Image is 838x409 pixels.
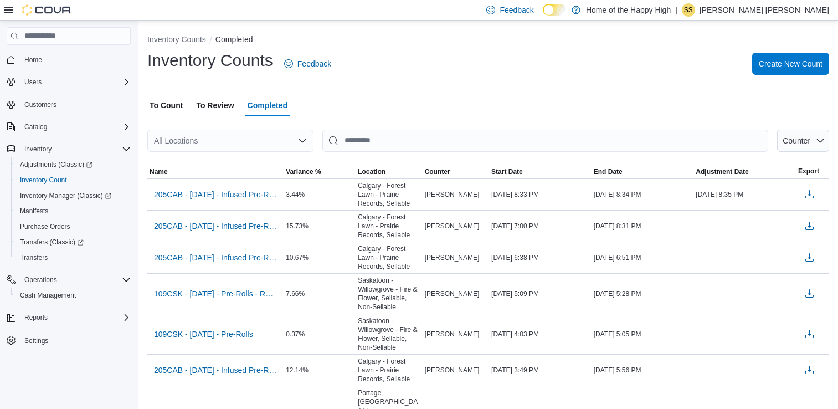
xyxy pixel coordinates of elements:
span: Purchase Orders [20,222,70,231]
span: [PERSON_NAME] [425,190,480,199]
span: 205CAB - [DATE] - Infused Pre-Rolls - Recount [154,252,277,263]
a: Cash Management [16,289,80,302]
button: 205CAB - [DATE] - Infused Pre-Rolls - Recount [150,249,281,266]
span: 205CAB - [DATE] - Infused Pre-Rolls [154,365,277,376]
button: Home [2,52,135,68]
button: 205CAB - [DATE] - Infused Pre-Rolls [150,362,281,379]
span: Inventory [24,145,52,154]
span: Cash Management [16,289,131,302]
div: [DATE] 5:09 PM [489,287,592,300]
span: To Count [150,94,183,116]
span: Home [24,55,42,64]
span: [PERSON_NAME] [425,330,480,339]
a: Feedback [280,53,336,75]
div: [DATE] 8:31 PM [592,219,694,233]
span: Transfers [20,253,48,262]
button: Open list of options [298,136,307,145]
span: Counter [783,136,810,145]
span: Catalog [24,122,47,131]
span: Settings [24,336,48,345]
span: Catalog [20,120,131,134]
button: 109CSK - [DATE] - Pre-Rolls - Recount [150,285,281,302]
span: Name [150,167,168,176]
span: Users [24,78,42,86]
button: Purchase Orders [11,219,135,234]
span: 109CSK - [DATE] - Pre-Rolls - Recount [154,288,277,299]
span: Completed [248,94,287,116]
div: 7.66% [284,287,356,300]
span: Purchase Orders [16,220,131,233]
button: Name [147,165,284,178]
div: [DATE] 3:49 PM [489,364,592,377]
a: Transfers [16,251,52,264]
button: Cash Management [11,288,135,303]
span: Create New Count [759,58,822,69]
span: Variance % [286,167,321,176]
p: | [675,3,677,17]
button: Location [356,165,422,178]
a: Transfers (Classic) [11,234,135,250]
a: Manifests [16,204,53,218]
span: Adjustments (Classic) [16,158,131,171]
span: 205CAB - [DATE] - Infused Pre-Rolls - Recount - Recount [154,221,277,232]
div: 12.14% [284,364,356,377]
div: 3.44% [284,188,356,201]
button: Catalog [2,119,135,135]
div: Calgary - Forest Lawn - Prairie Records, Sellable [356,211,422,242]
p: Home of the Happy High [586,3,671,17]
div: Saskatoon - Willowgrove - Fire & Flower, Sellable, Non-Sellable [356,274,422,314]
span: Users [20,75,131,89]
span: To Review [196,94,234,116]
span: Location [358,167,385,176]
button: Counter [777,130,829,152]
span: Counter [425,167,450,176]
div: Calgary - Forest Lawn - Prairie Records, Sellable [356,179,422,210]
span: Inventory Count [16,173,131,187]
a: Purchase Orders [16,220,75,233]
div: [DATE] 5:56 PM [592,364,694,377]
a: Customers [20,98,61,111]
a: Inventory Manager (Classic) [11,188,135,203]
span: SS [684,3,693,17]
span: [PERSON_NAME] [425,289,480,298]
span: Manifests [20,207,48,216]
button: Inventory Counts [147,35,206,44]
button: Transfers [11,250,135,265]
span: [PERSON_NAME] [425,253,480,262]
span: Cash Management [20,291,76,300]
span: 109CSK - [DATE] - Pre-Rolls [154,329,253,340]
button: Reports [2,310,135,325]
span: Reports [24,313,48,322]
button: Start Date [489,165,592,178]
span: Export [798,167,819,176]
button: Inventory [2,141,135,157]
a: Inventory Manager (Classic) [16,189,116,202]
button: Inventory Count [11,172,135,188]
div: [DATE] 5:28 PM [592,287,694,300]
input: Dark Mode [543,4,566,16]
button: Customers [2,96,135,113]
div: [DATE] 6:51 PM [592,251,694,264]
h1: Inventory Counts [147,49,273,71]
button: Create New Count [752,53,829,75]
span: Start Date [491,167,523,176]
span: Home [20,53,131,67]
button: Catalog [20,120,52,134]
p: [PERSON_NAME] [PERSON_NAME] [700,3,829,17]
a: Home [20,53,47,67]
div: 10.67% [284,251,356,264]
span: Customers [24,100,56,109]
button: Adjustment Date [693,165,796,178]
a: Transfers (Classic) [16,236,88,249]
span: Manifests [16,204,131,218]
div: [DATE] 5:05 PM [592,328,694,341]
button: Operations [20,273,61,287]
div: [DATE] 8:35 PM [693,188,796,201]
span: End Date [594,167,623,176]
img: Cova [22,4,72,16]
button: Variance % [284,165,356,178]
span: Adjustments (Classic) [20,160,92,169]
div: Shivani Shivani [682,3,695,17]
span: Operations [20,273,131,287]
div: [DATE] 6:38 PM [489,251,592,264]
